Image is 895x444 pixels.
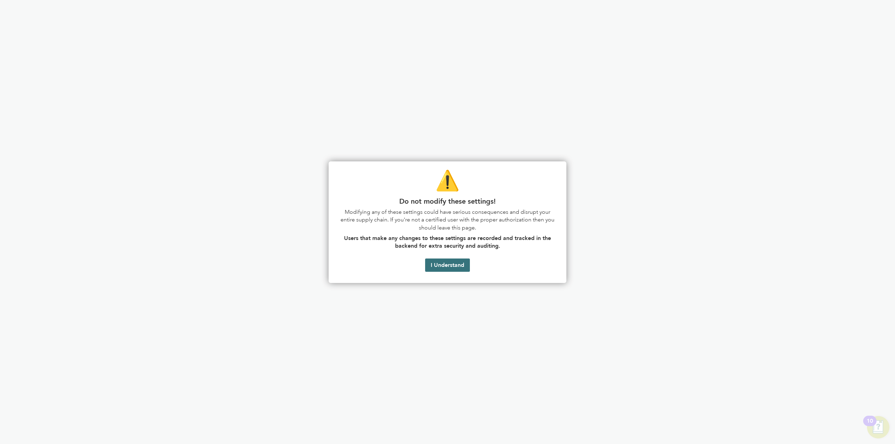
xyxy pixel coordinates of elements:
button: I Understand [425,259,470,272]
strong: Users that make any changes to these settings are recorded and tracked in the backend for extra s... [344,235,553,249]
p: ⚠️ [340,167,555,194]
p: Do not modify these settings! [340,197,555,205]
p: Modifying any of these settings could have serious consequences and disrupt your entire supply ch... [340,208,555,232]
div: Do not modify these settings! [329,161,566,283]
